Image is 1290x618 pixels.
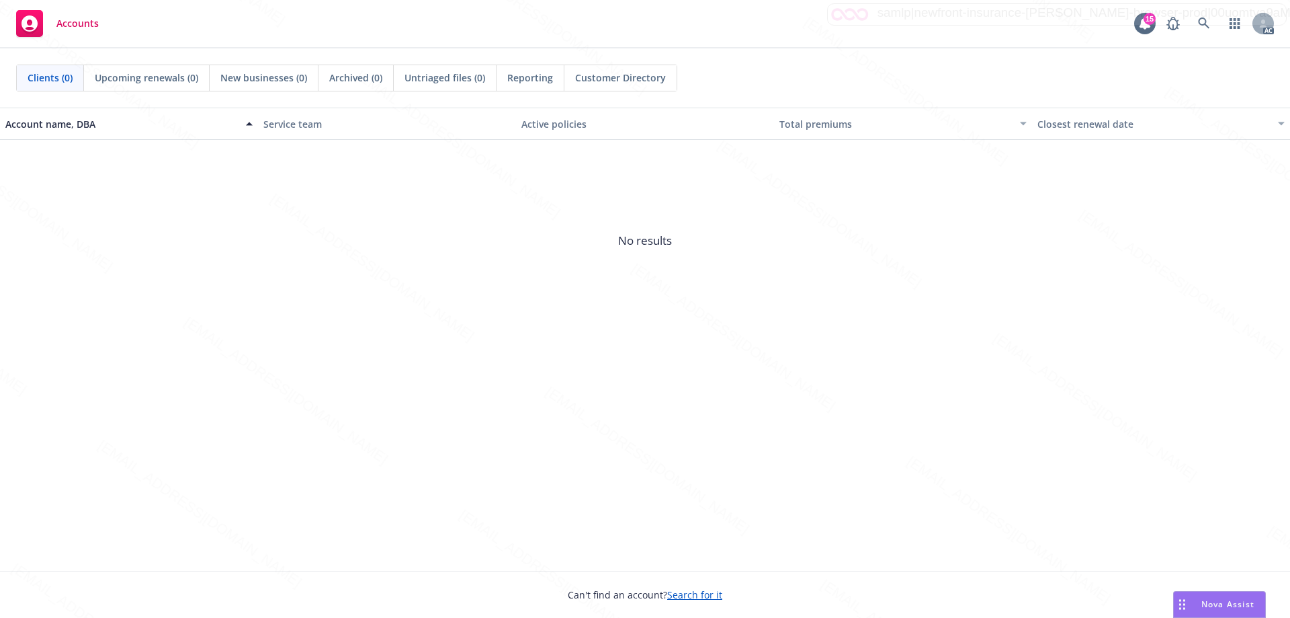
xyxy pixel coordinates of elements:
a: Switch app [1221,10,1248,37]
span: Accounts [56,18,99,29]
div: Drag to move [1174,592,1191,617]
div: Closest renewal date [1037,117,1270,131]
span: Can't find an account? [568,588,722,602]
button: Active policies [516,108,774,140]
span: Archived (0) [329,71,382,85]
button: Nova Assist [1173,591,1266,618]
div: Active policies [521,117,769,131]
span: Customer Directory [575,71,666,85]
span: Upcoming renewals (0) [95,71,198,85]
span: Clients (0) [28,71,73,85]
button: Service team [258,108,516,140]
a: Report a Bug [1160,10,1187,37]
a: Accounts [11,5,104,42]
span: Nova Assist [1201,598,1254,610]
a: Search [1191,10,1217,37]
div: 15 [1144,13,1156,25]
div: Service team [263,117,511,131]
div: Account name, DBA [5,117,238,131]
a: Search for it [667,588,722,601]
button: Total premiums [774,108,1032,140]
span: New businesses (0) [220,71,307,85]
span: Untriaged files (0) [404,71,485,85]
button: Closest renewal date [1032,108,1290,140]
span: Reporting [507,71,553,85]
div: Total premiums [779,117,1012,131]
